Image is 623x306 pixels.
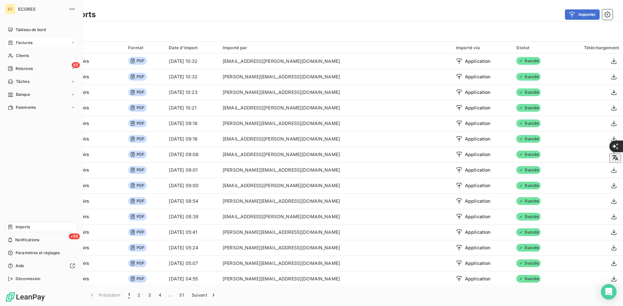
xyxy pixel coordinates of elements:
span: PDF [128,197,146,205]
span: PDF [128,135,146,143]
span: PDF [128,88,146,96]
span: Succès [516,259,541,267]
td: [DATE] 04:55 [165,271,218,287]
td: [DATE] 05:24 [165,240,218,255]
span: Paramètres et réglages [16,250,60,256]
span: ECORES [18,6,65,12]
td: [EMAIL_ADDRESS][PERSON_NAME][DOMAIN_NAME] [219,131,452,147]
td: [DATE] 10:23 [165,85,218,100]
span: PDF [128,119,146,127]
span: Application [465,213,491,220]
span: Application [465,136,491,142]
td: [PERSON_NAME][EMAIL_ADDRESS][DOMAIN_NAME] [219,69,452,85]
a: Aide [5,261,78,271]
span: Application [465,167,491,173]
span: Application [465,244,491,251]
span: Application [465,89,491,96]
td: [DATE] 10:21 [165,100,218,116]
span: Succès [516,135,541,143]
img: Logo LeanPay [5,292,45,302]
td: [DATE] 09:00 [165,178,218,193]
td: [PERSON_NAME][EMAIL_ADDRESS][DOMAIN_NAME] [219,271,452,287]
span: PDF [128,228,146,236]
span: Application [465,260,491,266]
td: [DATE] 09:08 [165,147,218,162]
button: 3 [144,288,155,302]
span: Banque [16,92,30,97]
div: Statut [516,45,558,50]
button: 1 [124,288,134,302]
td: [DATE] 08:38 [165,209,218,224]
span: Application [465,74,491,80]
td: [EMAIL_ADDRESS][PERSON_NAME][DOMAIN_NAME] [219,100,452,116]
span: 65 [72,62,80,68]
td: [EMAIL_ADDRESS][PERSON_NAME][DOMAIN_NAME] [219,178,452,193]
span: Application [465,182,491,189]
span: Application [465,151,491,158]
span: Imports [16,224,30,230]
span: PDF [128,57,146,65]
span: Tableau de bord [16,27,46,33]
span: Application [465,105,491,111]
td: [PERSON_NAME][EMAIL_ADDRESS][DOMAIN_NAME] [219,193,452,209]
td: [PERSON_NAME][EMAIL_ADDRESS][DOMAIN_NAME] [219,162,452,178]
span: Application [465,58,491,64]
span: PDF [128,151,146,158]
span: PDF [128,104,146,112]
span: +99 [69,233,80,239]
span: Aide [16,263,24,269]
span: 1 [128,292,130,298]
button: 51 [176,288,188,302]
button: Importer [565,9,600,20]
td: [DATE] 09:01 [165,162,218,178]
div: Open Intercom Messenger [601,284,617,300]
span: PDF [128,244,146,252]
span: Succès [516,151,541,158]
div: Importé via [456,45,509,50]
span: Tâches [16,79,30,85]
span: Succès [516,182,541,189]
span: Paiements [16,105,36,110]
span: PDF [128,73,146,81]
span: Application [465,198,491,204]
span: Relances [16,66,33,72]
td: [DATE] 09:18 [165,116,218,131]
div: Date d’import [169,45,214,50]
span: Succès [516,275,541,283]
span: … [165,290,176,300]
span: Succès [516,244,541,252]
span: Succès [516,104,541,112]
td: [PERSON_NAME][EMAIL_ADDRESS][DOMAIN_NAME] [219,224,452,240]
button: 4 [155,288,165,302]
span: Succès [516,213,541,221]
button: 2 [134,288,144,302]
div: Importé par [223,45,448,50]
span: Succès [516,228,541,236]
span: PDF [128,275,146,283]
td: [DATE] 05:41 [165,224,218,240]
td: [DATE] 10:32 [165,69,218,85]
td: [DATE] 10:32 [165,53,218,69]
span: Factures [16,40,32,46]
span: Application [465,120,491,127]
td: [PERSON_NAME][EMAIL_ADDRESS][DOMAIN_NAME] [219,255,452,271]
div: Format [128,45,161,50]
span: Succès [516,166,541,174]
span: Succès [516,197,541,205]
span: Succès [516,57,541,65]
span: PDF [128,182,146,189]
span: PDF [128,166,146,174]
span: Application [465,229,491,235]
td: [EMAIL_ADDRESS][PERSON_NAME][DOMAIN_NAME] [219,209,452,224]
span: PDF [128,259,146,267]
span: Succès [516,73,541,81]
td: [DATE] 09:16 [165,131,218,147]
td: [DATE] 05:07 [165,255,218,271]
span: Succès [516,88,541,96]
div: EC [5,4,16,14]
td: [PERSON_NAME][EMAIL_ADDRESS][DOMAIN_NAME] [219,116,452,131]
span: Application [465,276,491,282]
span: PDF [128,213,146,221]
span: Clients [16,53,29,59]
td: [DATE] 08:54 [165,193,218,209]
